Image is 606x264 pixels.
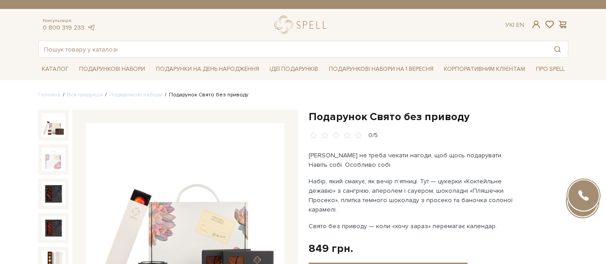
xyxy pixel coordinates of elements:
input: Пошук товару у каталозі [39,41,547,57]
a: En [516,21,524,29]
span: | [513,21,514,29]
span: Про Spell [532,62,568,76]
span: Ідеї подарунків [266,62,322,76]
a: telegram [87,24,96,31]
h1: Подарунок Свято без приводу [309,110,568,124]
img: Подарунок Свято без приводу [42,182,65,205]
a: Подарункові набори на 1 Вересня [325,61,437,77]
img: Подарунок Свято без приводу [42,113,65,137]
span: Консультація: [43,18,96,24]
li: Подарунок Свято без приводу [163,91,248,99]
div: 0/5 [368,131,378,140]
a: 0 800 319 233 [43,24,84,31]
div: 849 грн. [309,242,353,255]
button: Пошук товару у каталозі [547,41,568,57]
p: [PERSON_NAME] не треба чекати нагоди, щоб щось подарувати. Навіть собі. Особливо собі. [309,151,519,169]
p: Свято без приводу — коли «хочу зараз» перемагає календар. [309,221,519,231]
a: Вся продукція [67,91,103,98]
a: logo [274,16,331,34]
span: Подарунки на День народження [152,62,263,76]
img: Подарунок Свято без приводу [42,216,65,240]
div: Ук [505,21,524,29]
a: Подарункові набори [109,91,163,98]
span: Каталог [38,62,72,76]
p: Набір, який смакує, як вечір п’ятниці. Тут — цукерки «Коктейльне дежавю» з сангрією, аперолем і с... [309,177,519,214]
img: Подарунок Свято без приводу [42,148,65,171]
span: Подарункові набори [75,62,149,76]
a: Головна [38,91,61,98]
a: Корпоративним клієнтам [440,61,529,77]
